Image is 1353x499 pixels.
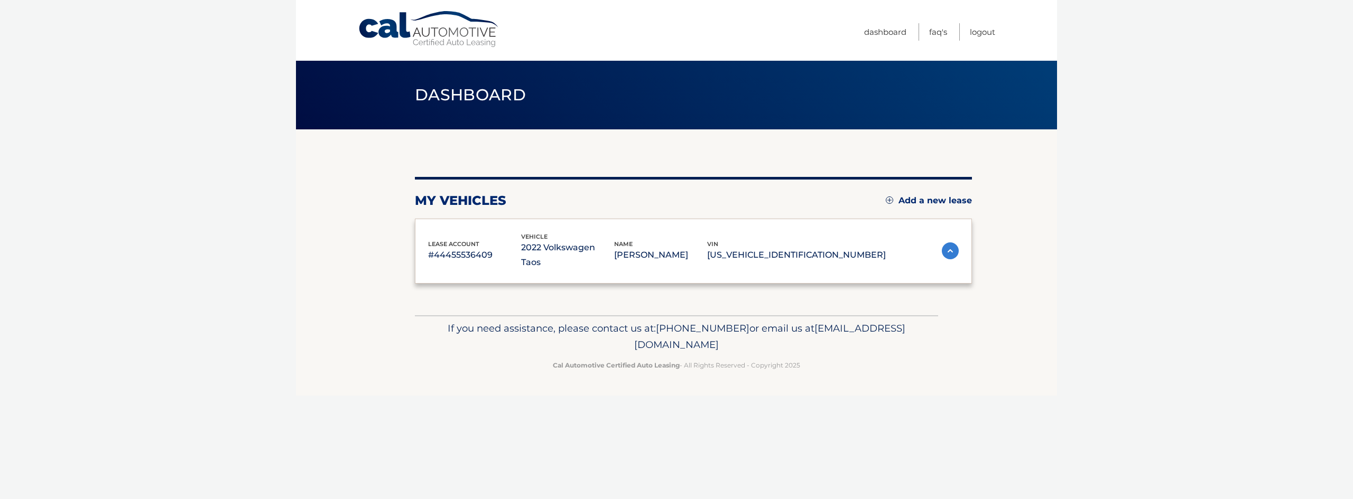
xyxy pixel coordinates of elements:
a: Cal Automotive [358,11,501,48]
img: add.svg [886,196,893,204]
span: vehicle [521,233,548,240]
a: FAQ's [929,23,947,41]
p: 2022 Volkswagen Taos [521,240,614,270]
h2: my vehicles [415,193,506,209]
a: Add a new lease [886,195,972,206]
p: [US_VEHICLE_IDENTIFICATION_NUMBER] [707,248,886,262]
a: Logout [970,23,995,41]
a: Dashboard [864,23,906,41]
span: name [614,240,633,248]
img: accordion-active.svg [942,242,959,259]
p: #44455536409 [428,248,521,262]
p: If you need assistance, please contact us at: or email us at [422,320,931,354]
span: [PHONE_NUMBER] [656,322,749,334]
span: Dashboard [415,85,526,105]
p: [PERSON_NAME] [614,248,707,262]
p: - All Rights Reserved - Copyright 2025 [422,360,931,371]
strong: Cal Automotive Certified Auto Leasing [553,361,680,369]
span: vin [707,240,718,248]
span: lease account [428,240,479,248]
